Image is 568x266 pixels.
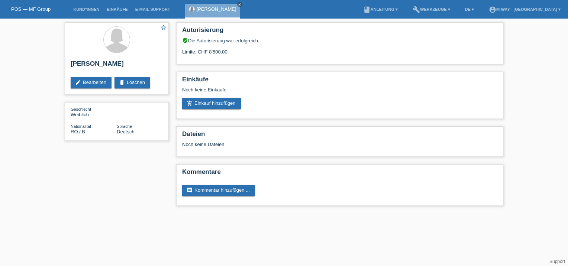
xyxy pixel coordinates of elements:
[132,7,174,12] a: E-Mail Support
[71,77,112,88] a: editBearbeiten
[71,129,85,134] span: Rumänien / B / 03.08.2020
[117,129,135,134] span: Deutsch
[182,26,497,38] h2: Autorisierung
[182,130,497,142] h2: Dateien
[71,60,163,71] h2: [PERSON_NAME]
[238,3,242,6] i: close
[75,80,81,85] i: edit
[160,24,167,31] i: star_border
[363,6,371,13] i: book
[70,7,103,12] a: Kund*innen
[549,259,565,264] a: Support
[160,24,167,32] a: star_border
[182,98,241,109] a: add_shopping_cartEinkauf hinzufügen
[182,185,255,196] a: commentKommentar hinzufügen ...
[71,106,117,117] div: Weiblich
[114,77,150,88] a: deleteLöschen
[71,107,91,111] span: Geschlecht
[182,38,188,43] i: verified_user
[489,6,496,13] i: account_circle
[485,7,564,12] a: account_circlem-way - [GEOGRAPHIC_DATA] ▾
[117,124,132,129] span: Sprache
[187,100,193,106] i: add_shopping_cart
[119,80,125,85] i: delete
[182,142,409,147] div: Noch keine Dateien
[71,124,91,129] span: Nationalität
[237,2,242,7] a: close
[182,87,497,98] div: Noch keine Einkäufe
[103,7,131,12] a: Einkäufe
[413,6,420,13] i: build
[187,187,193,193] i: comment
[461,7,478,12] a: DE ▾
[182,43,497,55] div: Limite: CHF 8'500.00
[182,76,497,87] h2: Einkäufe
[409,7,454,12] a: buildWerkzeuge ▾
[182,38,497,43] div: Die Autorisierung war erfolgreich.
[197,6,236,12] a: [PERSON_NAME]
[182,168,497,179] h2: Kommentare
[359,7,401,12] a: bookAnleitung ▾
[11,6,51,12] a: POS — MF Group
